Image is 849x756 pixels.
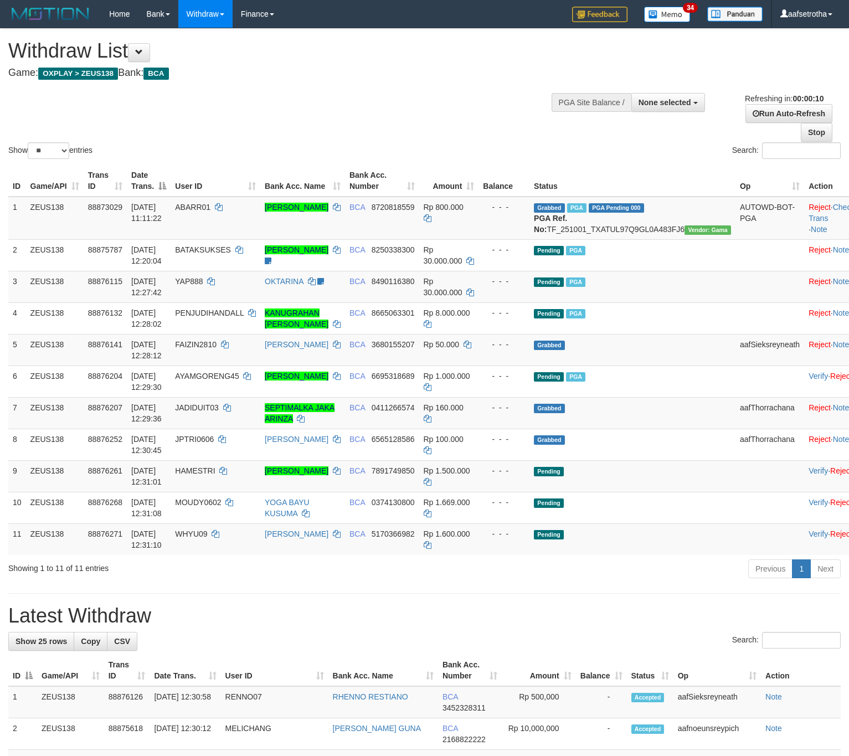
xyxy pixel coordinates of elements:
h1: Latest Withdraw [8,605,841,627]
th: Balance: activate to sort column ascending [576,655,627,686]
a: KANUGRAHAN [PERSON_NAME] [265,308,328,328]
td: ZEUS138 [26,492,84,523]
th: Balance [478,165,529,197]
span: [DATE] 12:29:36 [131,403,162,423]
div: Showing 1 to 11 of 11 entries [8,558,346,574]
span: BCA [349,403,365,412]
input: Search: [762,142,841,159]
span: AYAMGORENG45 [175,372,239,380]
span: Pending [534,498,564,508]
span: [DATE] 12:31:10 [131,529,162,549]
a: [PERSON_NAME] [265,435,328,444]
span: YAP888 [175,277,203,286]
td: ZEUS138 [26,429,84,460]
td: MELICHANG [221,718,328,750]
span: [DATE] 12:28:02 [131,308,162,328]
a: SEPTIMALKA JAKA ARINZA [265,403,335,423]
span: Copy 0374130800 to clipboard [372,498,415,507]
a: Next [810,559,841,578]
span: BCA [349,308,365,317]
div: - - - [483,276,525,287]
button: None selected [631,93,705,112]
span: Pending [534,246,564,255]
span: [DATE] 12:28:12 [131,340,162,360]
a: Show 25 rows [8,632,74,651]
div: - - - [483,402,525,413]
span: Copy [81,637,100,646]
td: 1 [8,686,37,718]
span: [DATE] 12:31:01 [131,466,162,486]
span: Grabbed [534,404,565,413]
td: 88876126 [104,686,150,718]
span: Vendor URL: https://trx31.1velocity.biz [685,225,731,235]
span: BCA [442,724,458,733]
span: Copy 8720818559 to clipboard [372,203,415,212]
a: [PERSON_NAME] [265,340,328,349]
span: None selected [639,98,691,107]
div: - - - [483,465,525,476]
span: JPTRI0606 [175,435,214,444]
td: [DATE] 12:30:58 [150,686,220,718]
span: Rp 1.600.000 [424,529,470,538]
th: Action [761,655,841,686]
th: Op: activate to sort column ascending [735,165,804,197]
td: - [576,686,627,718]
td: ZEUS138 [26,460,84,492]
a: Copy [74,632,107,651]
span: HAMESTRI [175,466,215,475]
th: ID [8,165,26,197]
span: 88876204 [88,372,122,380]
td: 6 [8,366,26,397]
td: AUTOWD-BOT-PGA [735,197,804,240]
span: BCA [349,466,365,475]
span: Copy 2168822222 to clipboard [442,735,486,744]
a: Run Auto-Refresh [745,104,832,123]
span: BCA [349,277,365,286]
img: panduan.png [707,7,763,22]
th: ID: activate to sort column descending [8,655,37,686]
td: aafThorrachana [735,429,804,460]
span: Grabbed [534,203,565,213]
a: Verify [809,372,828,380]
th: Date Trans.: activate to sort column ascending [150,655,220,686]
span: 88876271 [88,529,122,538]
span: BCA [349,435,365,444]
span: Rp 1.669.000 [424,498,470,507]
a: Verify [809,498,828,507]
span: Copy 6565128586 to clipboard [372,435,415,444]
td: 3 [8,271,26,302]
td: RENNO07 [221,686,328,718]
th: Amount: activate to sort column ascending [419,165,479,197]
td: TF_251001_TXATUL97Q9GL0A483FJ6 [529,197,735,240]
label: Show entries [8,142,92,159]
th: Bank Acc. Number: activate to sort column ascending [438,655,502,686]
h1: Withdraw List [8,40,555,62]
span: 88876252 [88,435,122,444]
span: WHYU09 [175,529,207,538]
span: [DATE] 12:20:04 [131,245,162,265]
input: Search: [762,632,841,649]
a: Verify [809,466,828,475]
td: 9 [8,460,26,492]
a: Reject [809,340,831,349]
td: Rp 10,000,000 [502,718,575,750]
th: Game/API: activate to sort column ascending [37,655,104,686]
th: Bank Acc. Name: activate to sort column ascending [328,655,438,686]
img: Feedback.jpg [572,7,627,22]
span: Copy 6695318689 to clipboard [372,372,415,380]
span: Copy 3680155207 to clipboard [372,340,415,349]
th: Game/API: activate to sort column ascending [26,165,84,197]
a: [PERSON_NAME] [265,466,328,475]
span: Pending [534,467,564,476]
th: User ID: activate to sort column ascending [171,165,260,197]
td: [DATE] 12:30:12 [150,718,220,750]
th: Trans ID: activate to sort column ascending [104,655,150,686]
span: PGA Pending [589,203,644,213]
a: Reject [809,308,831,317]
td: - [576,718,627,750]
span: Marked by aafnoeunsreypich [566,309,585,318]
span: Grabbed [534,435,565,445]
span: Copy 8250338300 to clipboard [372,245,415,254]
span: BCA [349,529,365,538]
td: 1 [8,197,26,240]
